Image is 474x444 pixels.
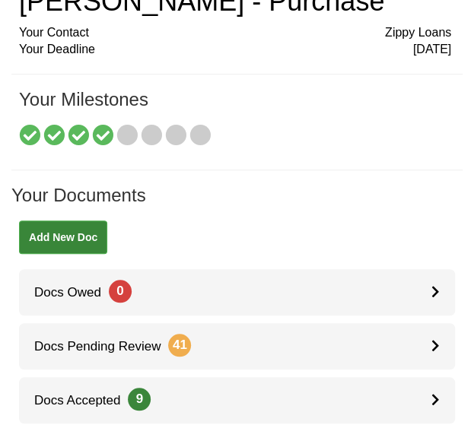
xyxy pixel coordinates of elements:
span: [DATE] [413,41,451,59]
div: Your Contact [19,24,451,42]
span: Docs Owed [19,285,132,300]
span: Docs Accepted [19,393,151,408]
span: Docs Pending Review [19,339,191,354]
span: 9 [128,388,151,411]
span: 0 [109,280,132,303]
span: 41 [168,334,191,357]
div: Your Deadline [19,41,451,59]
a: Docs Owed0 [19,269,455,316]
a: Add New Doc [19,220,107,254]
h1: Your Milestones [19,90,451,125]
a: Docs Accepted9 [19,377,455,423]
span: Zippy Loans [385,24,451,42]
a: Docs Pending Review41 [19,323,455,369]
h1: Your Documents [11,186,463,220]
